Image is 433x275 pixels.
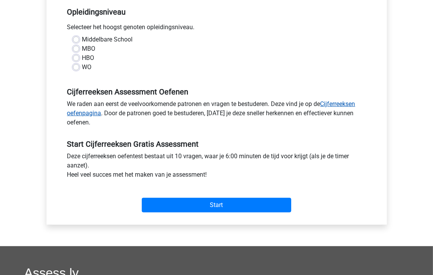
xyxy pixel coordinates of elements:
[67,4,366,20] h5: Opleidingsniveau
[61,152,372,182] div: Deze cijferreeksen oefentest bestaat uit 10 vragen, waar je 6:00 minuten de tijd voor krijgt (als...
[82,44,96,53] label: MBO
[82,35,133,44] label: Middelbare School
[61,99,372,130] div: We raden aan eerst de veelvoorkomende patronen en vragen te bestuderen. Deze vind je op de . Door...
[67,139,366,149] h5: Start Cijferreeksen Gratis Assessment
[82,53,95,63] label: HBO
[67,87,366,96] h5: Cijferreeksen Assessment Oefenen
[61,23,372,35] div: Selecteer het hoogst genoten opleidingsniveau.
[82,63,92,72] label: WO
[142,198,291,212] input: Start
